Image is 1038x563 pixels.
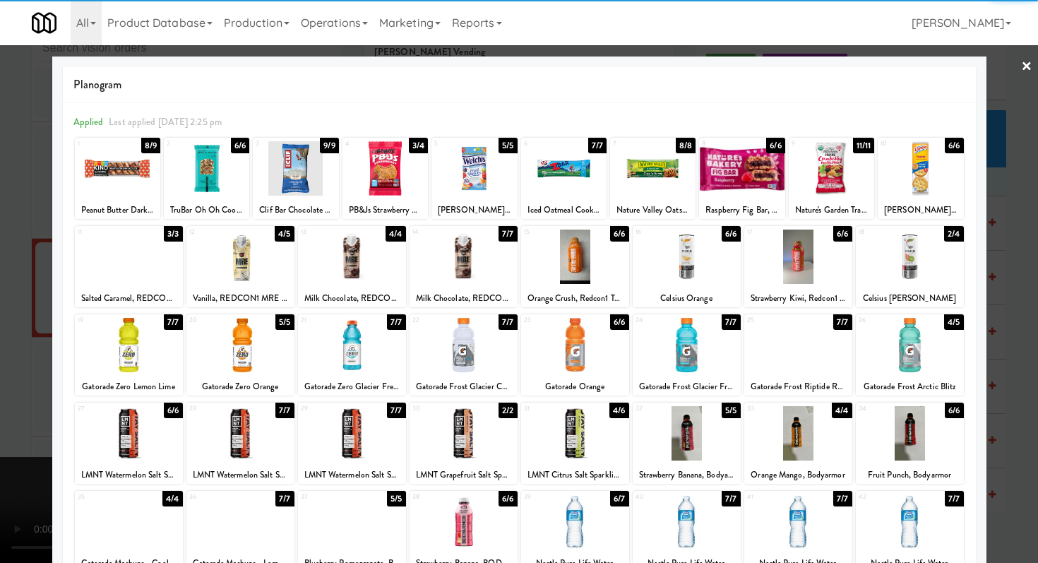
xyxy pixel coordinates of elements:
div: Celsius [PERSON_NAME] [858,290,962,307]
span: Applied [73,115,104,129]
div: 8 [702,138,742,150]
div: 3/4 [409,138,428,153]
div: 27 [78,403,129,415]
div: 16 [636,226,687,238]
div: 32 [636,403,687,415]
div: Gatorade Zero Lemon Lime [75,378,183,396]
div: PB&Js Strawberry Oat Snack, [PERSON_NAME] [345,201,426,219]
div: 334/4Orange Mango, Bodyarmor [744,403,852,484]
div: 4/4 [832,403,852,418]
div: 6/6 [766,138,785,153]
div: Fruit Punch, Bodyarmor [856,466,964,484]
div: Gatorade Zero Glacier Freeze [300,378,404,396]
div: 7/7 [499,226,517,242]
div: 21 [301,314,352,326]
div: 314/6LMNT Citrus Salt Sparkling Electrolyte Water [521,403,629,484]
div: 7/7 [722,491,740,506]
div: 35 [78,491,129,503]
div: LMNT Citrus Salt Sparkling Electrolyte Water [521,466,629,484]
div: TruBar Oh Oh Cookie Dough [164,201,249,219]
div: Gatorade Frost Glacier Cherry [410,378,518,396]
div: Nature Valley Oats n Honey Granola Bar [612,201,693,219]
div: 4/6 [609,403,628,418]
span: Last applied [DATE] 2:25 pm [109,115,222,129]
div: LMNT Watermelon Salt Sparkling Electrolyte Water [75,466,183,484]
div: 42 [859,491,910,503]
div: 7/7 [722,314,740,330]
div: [PERSON_NAME] Toasty Peanut Butter Sandwich Crackers [878,201,963,219]
div: 22 [412,314,464,326]
div: Celsius [PERSON_NAME] [856,290,964,307]
div: LMNT Citrus Salt Sparkling Electrolyte Water [523,466,627,484]
img: Micromart [32,11,56,35]
div: 6/6 [231,138,249,153]
div: Vanilla, REDCON1 MRE Protein Shake [186,290,294,307]
div: 29 [301,403,352,415]
div: 276/6LMNT Watermelon Salt Sparkling Electrolyte Water [75,403,183,484]
div: Milk Chocolate, REDCON1 MRE Protein Shake [300,290,404,307]
div: TruBar Oh Oh Cookie Dough [166,201,247,219]
div: Clif Bar Chocolate Chip [253,201,338,219]
div: 78/8Nature Valley Oats n Honey Granola Bar [610,138,696,219]
div: 182/4Celsius [PERSON_NAME] [856,226,964,307]
span: Planogram [73,74,965,95]
div: Orange Mango, Bodyarmor [746,466,850,484]
div: Orange Crush, Redcon1 Total War RTD [521,290,629,307]
div: 6/6 [945,403,963,418]
div: 7 [613,138,653,150]
div: 26/6TruBar Oh Oh Cookie Dough [164,138,249,219]
div: 23 [524,314,575,326]
div: 4/4 [386,226,405,242]
div: 18 [859,226,910,238]
div: Gatorade Frost Riptide Rush [746,378,850,396]
div: 24 [636,314,687,326]
div: 6/6 [945,138,963,153]
div: Strawberry Banana, Bodyarmor [635,466,739,484]
div: Strawberry Kiwi, Redcon1 Total War RTD [746,290,850,307]
div: 4/4 [162,491,182,506]
div: 176/6Strawberry Kiwi, Redcon1 Total War RTD [744,226,852,307]
div: 1 [78,138,118,150]
div: 25 [747,314,799,326]
div: Gatorade Frost Glacier Freeze [633,378,741,396]
div: 11 [78,226,129,238]
div: 18/9Peanut Butter Dark Chocolate Kind Bar [75,138,160,219]
div: Gatorade Zero Lemon Lime [77,378,181,396]
div: LMNT Watermelon Salt Sparkling Electrolyte Water [298,466,406,484]
div: LMNT Watermelon Salt Sparkling Electrolyte Water [300,466,404,484]
div: 31 [524,403,575,415]
div: 7/7 [275,491,294,506]
div: 28 [189,403,241,415]
div: [PERSON_NAME] Mixed Fruit Snacks [431,201,517,219]
div: 7/7 [945,491,963,506]
div: 134/4Milk Chocolate, REDCON1 MRE Protein Shake [298,226,406,307]
div: 197/7Gatorade Zero Lemon Lime [75,314,183,396]
div: 39/9Clif Bar Chocolate Chip [253,138,338,219]
div: 156/6Orange Crush, Redcon1 Total War RTD [521,226,629,307]
div: 264/5Gatorade Frost Arctic Blitz [856,314,964,396]
div: 7/7 [164,314,182,330]
div: 7/7 [275,403,294,418]
div: 227/7Gatorade Frost Glacier Cherry [410,314,518,396]
div: 6/6 [833,226,852,242]
div: Raspberry Fig Bar, Nature's Bakery [699,201,785,219]
div: LMNT Watermelon Salt Sparkling Electrolyte Water [189,466,292,484]
div: 236/6Gatorade Orange [521,314,629,396]
div: LMNT Grapefruit Salt Sparkling Electrolyte Water [410,466,518,484]
div: Iced Oatmeal Cookie, Clif Kid Zbar [521,201,607,219]
div: Gatorade Frost Arctic Blitz [856,378,964,396]
div: 19 [78,314,129,326]
div: 20 [189,314,241,326]
div: 67/7Iced Oatmeal Cookie, Clif Kid Zbar [521,138,607,219]
div: Salted Caramel, REDCON1 MRE Protein Shake [77,290,181,307]
div: 205/5Gatorade Zero Orange [186,314,294,396]
div: 4/5 [944,314,963,330]
div: 7/7 [499,314,517,330]
div: 4 [345,138,386,150]
div: Milk Chocolate, REDCON1 MRE Protein Shake [410,290,518,307]
div: 8/8 [676,138,696,153]
div: 3 [256,138,296,150]
div: 113/3Salted Caramel, REDCON1 MRE Protein Shake [75,226,183,307]
div: 15 [524,226,575,238]
div: 39 [524,491,575,503]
